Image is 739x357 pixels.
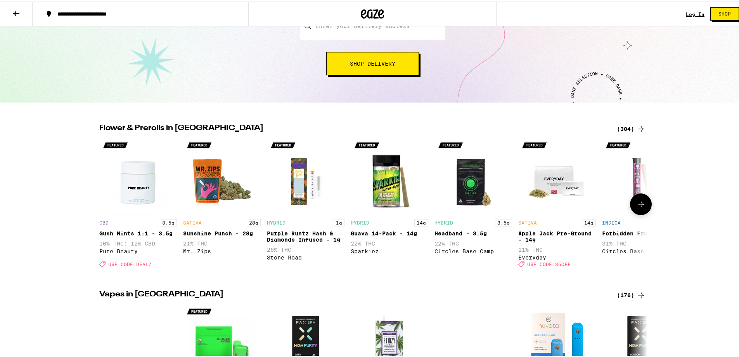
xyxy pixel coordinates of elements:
[267,136,344,214] img: Stone Road - Purple Runtz Hash & Diamonds Infused - 1g
[99,229,177,235] div: Gush Mints 1:1 - 3.5g
[414,218,428,225] p: 14g
[351,247,428,253] div: Sparkiez
[527,260,571,265] span: USE CODE 35OFF
[602,239,680,245] p: 31% THC
[582,218,596,225] p: 14g
[602,229,680,235] div: Forbidden Fruit - 1g
[183,239,261,245] p: 21% THC
[351,136,428,270] div: Open page for Guava 14-Pack - 14g from Sparkiez
[267,245,344,251] p: 26% THC
[718,10,731,15] span: Shop
[350,59,395,65] span: Shop Delivery
[495,218,512,225] p: 3.5g
[617,123,646,132] a: (304)
[267,253,344,259] div: Stone Road
[5,5,56,12] span: Hi. Need any help?
[351,229,428,235] div: Guava 14-Pack - 14g
[99,136,177,270] div: Open page for Gush Mints 1:1 - 3.5g from Pure Beauty
[434,247,512,253] div: Circles Base Camp
[99,123,607,132] h2: Flower & Prerolls in [GEOGRAPHIC_DATA]
[518,219,537,224] p: SATIVA
[267,136,344,270] div: Open page for Purple Runtz Hash & Diamonds Infused - 1g from Stone Road
[710,6,739,19] button: Shop
[602,247,680,253] div: Circles Base Camp
[183,219,202,224] p: SATIVA
[334,218,344,225] p: 1g
[518,136,596,214] img: Everyday - Apple Jack Pre-Ground - 14g
[108,260,152,265] span: USE CODE DEALZ
[351,219,369,224] p: HYBRID
[183,136,261,270] div: Open page for Sunshine Punch - 28g from Mr. Zips
[686,10,704,15] a: Log In
[183,247,261,253] div: Mr. Zips
[602,219,621,224] p: INDICA
[434,229,512,235] div: Headband - 3.5g
[617,289,646,298] a: (176)
[99,219,109,224] p: CBD
[518,229,596,241] div: Apple Jack Pre-Ground - 14g
[518,253,596,259] div: Everyday
[602,136,680,270] div: Open page for Forbidden Fruit - 1g from Circles Base Camp
[267,229,344,241] div: Purple Runtz Hash & Diamonds Infused - 1g
[183,136,261,214] img: Mr. Zips - Sunshine Punch - 28g
[160,218,177,225] p: 3.5g
[99,136,177,214] img: Pure Beauty - Gush Mints 1:1 - 3.5g
[247,218,261,225] p: 28g
[434,136,512,270] div: Open page for Headband - 3.5g from Circles Base Camp
[434,219,453,224] p: HYBRID
[434,239,512,245] p: 22% THC
[351,136,428,214] img: Sparkiez - Guava 14-Pack - 14g
[99,239,177,245] p: 10% THC: 12% CBD
[434,136,512,214] img: Circles Base Camp - Headband - 3.5g
[99,247,177,253] div: Pure Beauty
[351,239,428,245] p: 22% THC
[518,136,596,270] div: Open page for Apple Jack Pre-Ground - 14g from Everyday
[602,136,680,214] img: Circles Base Camp - Forbidden Fruit - 1g
[99,289,607,298] h2: Vapes in [GEOGRAPHIC_DATA]
[267,219,286,224] p: HYBRID
[183,229,261,235] div: Sunshine Punch - 28g
[326,51,419,74] button: Shop Delivery
[518,245,596,251] p: 21% THC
